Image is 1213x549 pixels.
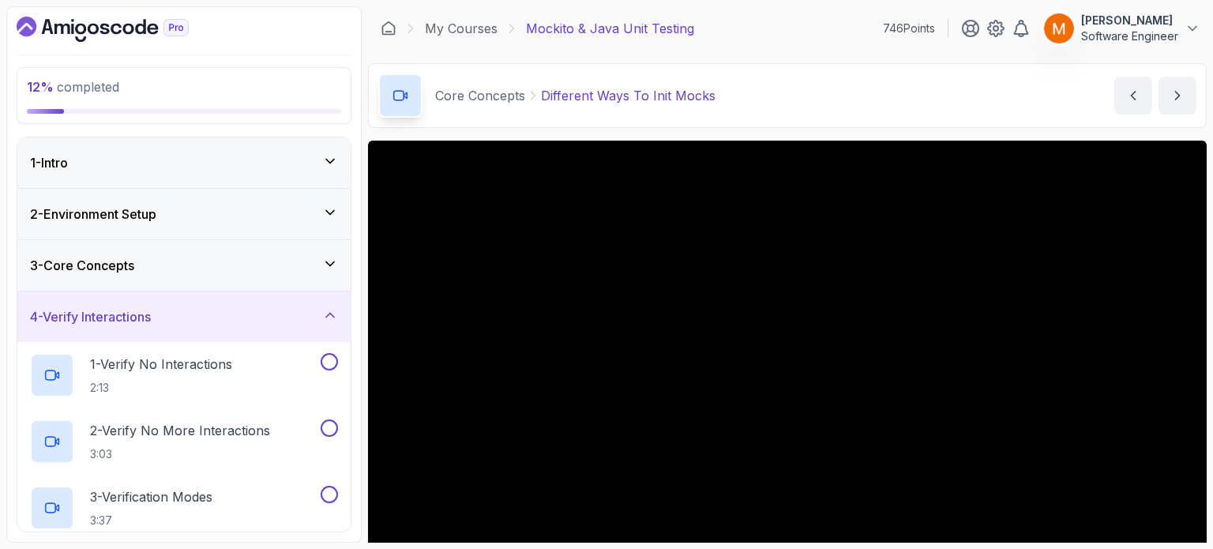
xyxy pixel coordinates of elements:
button: previous content [1114,77,1152,115]
button: 2-Environment Setup [17,189,351,239]
p: Software Engineer [1081,28,1178,44]
button: next content [1159,77,1196,115]
button: 1-Verify No Interactions2:13 [30,353,338,397]
p: 3:37 [90,513,212,528]
span: completed [27,79,119,95]
p: 746 Points [883,21,935,36]
p: Core Concepts [435,86,525,105]
p: 3:03 [90,446,270,462]
a: Dashboard [17,17,225,42]
button: 4-Verify Interactions [17,291,351,342]
h3: 2 - Environment Setup [30,205,156,224]
p: Different Ways To Init Mocks [541,86,715,105]
button: user profile image[PERSON_NAME]Software Engineer [1043,13,1200,44]
h3: 1 - Intro [30,153,68,172]
button: 2-Verify No More Interactions3:03 [30,419,338,464]
a: Dashboard [381,21,396,36]
p: 2:13 [90,380,232,396]
p: Mockito & Java Unit Testing [526,19,694,38]
button: 3-Core Concepts [17,240,351,291]
h3: 3 - Core Concepts [30,256,134,275]
button: 3-Verification Modes3:37 [30,486,338,530]
img: user profile image [1044,13,1074,43]
p: 2 - Verify No More Interactions [90,421,270,440]
h3: 4 - Verify Interactions [30,307,151,326]
a: My Courses [425,19,498,38]
span: 12 % [27,79,54,95]
p: 1 - Verify No Interactions [90,355,232,374]
p: 3 - Verification Modes [90,487,212,506]
button: 1-Intro [17,137,351,188]
p: [PERSON_NAME] [1081,13,1178,28]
